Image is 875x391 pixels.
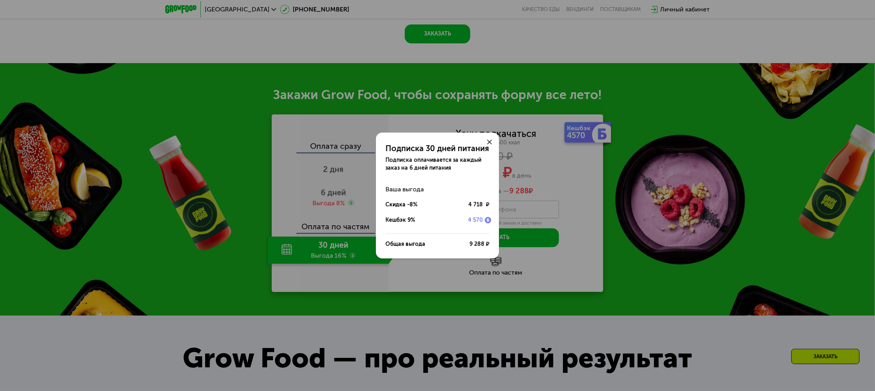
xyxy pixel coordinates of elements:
[469,240,490,248] div: 9 288 ₽
[385,216,415,224] div: Кешбэк 9%
[486,201,490,209] span: ₽
[468,216,483,224] div: 4 570
[385,201,417,209] div: Скидка -8%
[468,201,490,209] div: 4 718
[385,240,425,248] div: Общая выгода
[385,156,490,172] div: Подписка оплачивается за каждый заказ на 6 дней питания
[385,144,490,153] div: Подписка 30 дней питания
[385,181,490,197] div: Ваша выгода
[485,217,491,223] img: 6xeK+bnrLZRvzRLey9cVV0aawxAWkhVmW4SzEOizXnv0wjBB+vEVbWRv4Gmd1xEAAAAASUVORK5CYII=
